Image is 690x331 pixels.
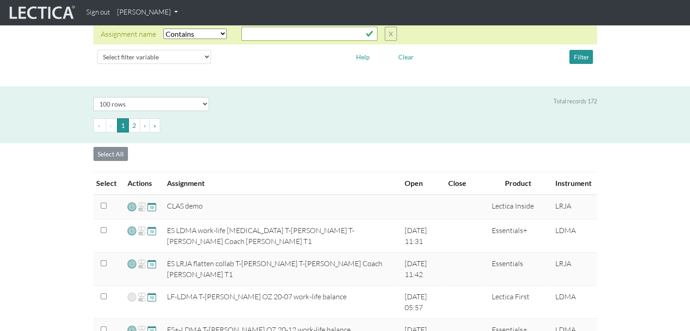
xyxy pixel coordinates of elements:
[127,292,136,303] span: Add VCoLs
[149,118,160,132] button: Go to last page
[127,201,136,212] span: Add VCoLs
[161,285,400,318] td: LF-LDMA T-[PERSON_NAME] OZ 20-07 work-life balance
[399,285,443,318] td: [DATE] 05:57
[486,195,549,219] td: Lectica Inside
[569,50,593,64] button: Filter
[394,50,418,64] button: Clear
[128,118,140,132] button: Go to page 2
[549,195,597,219] td: LRJA
[83,4,113,21] a: Sign out
[399,252,443,285] td: [DATE] 11:42
[352,52,374,60] a: Help
[549,172,597,195] th: Instrument
[127,226,136,236] span: Add VCoLs
[486,172,549,195] th: Product
[549,219,597,252] td: LDMA
[147,226,156,237] span: Update close date
[7,4,75,21] img: lecticalive
[399,172,443,195] th: Open
[352,50,374,64] button: Help
[549,285,597,318] td: LDMA
[113,4,181,21] a: [PERSON_NAME]
[161,172,400,195] th: Assignment
[93,172,122,195] th: Select
[553,97,597,106] div: Total records 172
[161,195,400,219] td: CLAS demo
[549,252,597,285] td: LRJA
[147,259,156,270] span: Update close date
[399,219,443,252] td: [DATE] 11:31
[486,285,549,318] td: Lectica First
[122,172,161,195] th: Actions
[147,201,156,212] span: Update close date
[93,118,597,132] ul: Pagination
[443,172,486,195] th: Close
[137,292,146,303] span: Re-open Assignment
[161,219,400,252] td: ES LDMA work-life [MEDICAL_DATA] T-[PERSON_NAME] T-[PERSON_NAME] Coach [PERSON_NAME] T1
[101,29,156,39] div: Assignment name
[117,118,129,132] button: Go to page 1
[137,201,146,212] span: Re-open Assignment
[486,252,549,285] td: Essentials
[137,226,146,237] span: Re-open Assignment
[140,118,150,132] button: Go to next page
[127,259,136,269] span: Add VCoLs
[486,219,549,252] td: Essentials+
[147,292,156,303] span: Update close date
[93,147,128,161] button: Select All
[137,259,146,270] span: Re-open Assignment
[385,27,397,41] button: X
[161,252,400,285] td: ES LRJA flatten collab T-[PERSON_NAME] T-[PERSON_NAME] Coach [PERSON_NAME] T1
